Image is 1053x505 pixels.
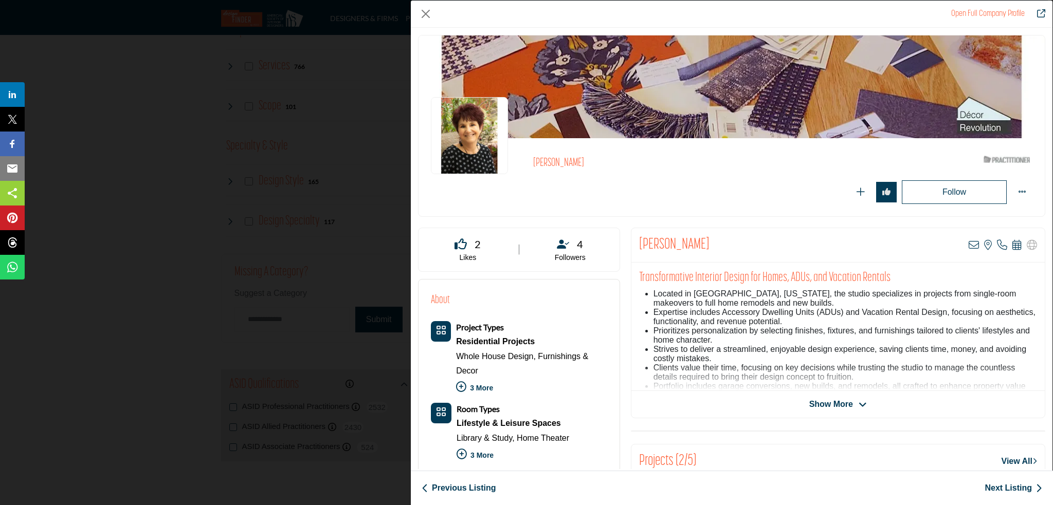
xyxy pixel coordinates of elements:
h2: Projects (2/5) [639,452,696,471]
li: Strives to deliver a streamlined, enjoyable design experience, saving clients time, money, and av... [653,345,1037,363]
b: Project Types [456,322,504,332]
button: Redirect to login page [876,182,897,202]
img: karen-steinberg logo [431,97,508,174]
a: Redirect to karen-steinberg [1030,8,1045,20]
a: Furnishings & Decor [456,352,588,375]
button: Category Icon [431,321,451,342]
b: Room Types [457,404,500,414]
a: View All [1002,455,1037,467]
li: Clients value their time, focusing on key decisions while trusting the studio to manage the count... [653,363,1037,382]
a: Previous Listing [422,482,496,494]
span: 2 [475,236,481,252]
button: Close [418,6,433,22]
button: Redirect to login [902,180,1007,204]
a: Whole House Design, [456,352,536,361]
h2: About [431,292,450,309]
p: 3 More [457,445,580,468]
h2: [PERSON_NAME] [533,157,816,170]
span: Show More [809,398,853,410]
a: Project Types [456,323,504,332]
button: Redirect to login page [850,182,871,202]
a: Next Listing [985,482,1042,494]
p: 3 More [456,378,607,401]
li: Located in [GEOGRAPHIC_DATA], [US_STATE], the studio specializes in projects from single-room mak... [653,289,1037,308]
a: Library & Study, [457,434,515,442]
p: Likes [431,253,504,263]
li: Prioritizes personalization by selecting finishes, fixtures, and furnishings tailored to clients'... [653,326,1037,345]
a: Lifestyle & Leisure Spaces [457,416,580,431]
h2: Transformative Interior Design for Homes, ADUs, and Vacation Rentals [639,270,1037,286]
h2: Karen Steinberg [639,236,710,254]
div: Types of projects range from simple residential renovations to highly complex commercial initiati... [456,334,607,349]
li: Expertise includes Accessory Dwelling Units (ADUs) and Vacation Rental Design, focusing on aesthe... [653,308,1037,326]
button: Category Icon [431,403,451,423]
a: Redirect to karen-steinberg [951,10,1025,18]
a: Home Theater [517,434,569,442]
a: Bedroom & Bathroom Spaces [457,467,580,483]
li: Portfolio includes garage conversions, new builds, and remodels, all crafted to enhance property ... [653,382,1037,400]
a: Room Types [457,405,500,414]
p: Followers [534,253,607,263]
img: ASID Qualified Practitioners [984,153,1030,166]
button: More Options [1012,182,1032,202]
span: 4 [577,236,583,252]
a: Residential Projects [456,334,607,349]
